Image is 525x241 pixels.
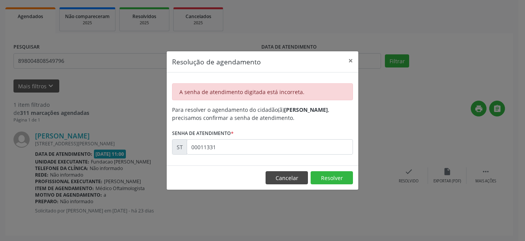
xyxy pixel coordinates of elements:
button: Close [343,51,358,70]
div: ST [172,139,187,155]
div: Para resolver o agendamento do cidadão(ã) , precisamos confirmar a senha de atendimento. [172,106,353,122]
h5: Resolução de agendamento [172,57,261,67]
b: [PERSON_NAME] [284,106,328,113]
button: Cancelar [266,171,308,184]
label: Senha de atendimento [172,127,234,139]
button: Resolver [311,171,353,184]
div: A senha de atendimento digitada está incorreta. [172,83,353,100]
